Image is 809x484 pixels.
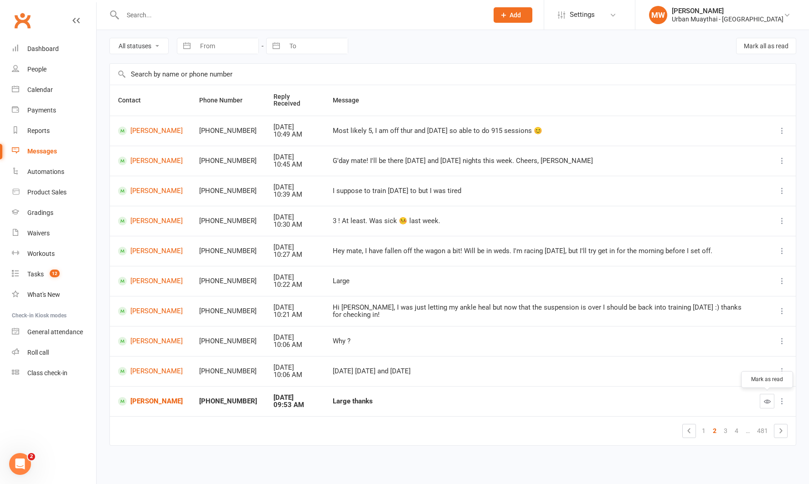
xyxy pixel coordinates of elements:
[199,397,257,405] div: [PHONE_NUMBER]
[265,85,325,116] th: Reply Received
[27,127,50,134] div: Reports
[273,123,316,131] div: [DATE]
[199,187,257,195] div: [PHONE_NUMBER]
[731,424,742,437] a: 4
[672,15,783,23] div: Urban Muaythai - [GEOGRAPHIC_DATA]
[12,59,96,80] a: People
[27,369,67,377] div: Class check-in
[11,9,34,32] a: Clubworx
[199,157,257,165] div: [PHONE_NUMBER]
[333,277,743,285] div: Large
[494,7,532,23] button: Add
[12,322,96,342] a: General attendance kiosk mode
[333,367,743,375] div: [DATE] [DATE] and [DATE]
[273,281,316,289] div: 10:22 AM
[284,38,348,54] input: To
[199,127,257,135] div: [PHONE_NUMBER]
[12,244,96,264] a: Workouts
[199,367,257,375] div: [PHONE_NUMBER]
[27,291,60,298] div: What's New
[273,153,316,161] div: [DATE]
[753,424,772,437] a: 481
[110,85,191,116] th: Contact
[273,131,316,138] div: 10:49 AM
[273,191,316,199] div: 10:39 AM
[12,162,96,182] a: Automations
[273,251,316,259] div: 10:27 AM
[273,334,316,341] div: [DATE]
[118,337,183,346] a: [PERSON_NAME]
[50,270,60,277] span: 12
[333,217,743,225] div: 3 ! At least. Was sick 🤒 last week.
[27,349,49,356] div: Roll call
[118,157,183,165] a: [PERSON_NAME]
[27,229,50,237] div: Waivers
[333,247,743,255] div: Hey mate, I have fallen off the wagon a bit! Will be in weds. I'm racing [DATE], but I'll try get...
[709,424,720,437] a: 2
[12,100,96,121] a: Payments
[698,424,709,437] a: 1
[27,107,56,114] div: Payments
[12,182,96,203] a: Product Sales
[199,277,257,285] div: [PHONE_NUMBER]
[118,307,183,316] a: [PERSON_NAME]
[570,5,595,25] span: Settings
[12,141,96,162] a: Messages
[12,264,96,285] a: Tasks 12
[273,274,316,281] div: [DATE]
[273,214,316,221] div: [DATE]
[720,424,731,437] a: 3
[273,244,316,251] div: [DATE]
[27,328,83,336] div: General attendance
[333,304,743,319] div: Hi [PERSON_NAME], I was just letting my ankle heal but now that the suspension is over I should b...
[273,183,316,191] div: [DATE]
[9,453,31,475] iframe: Intercom live chat
[27,209,53,216] div: Gradings
[273,221,316,229] div: 10:30 AM
[736,38,796,54] button: Mark all as read
[195,38,258,54] input: From
[12,285,96,305] a: What's New
[27,189,67,196] div: Product Sales
[12,80,96,100] a: Calendar
[118,187,183,195] a: [PERSON_NAME]
[27,45,59,52] div: Dashboard
[27,168,64,175] div: Automations
[333,127,743,135] div: Most likely 5, I am off thur and [DATE] so able to do 915 sessions 😊
[273,341,316,349] div: 10:06 AM
[333,397,743,405] div: Large thanks
[27,250,55,257] div: Workouts
[118,217,183,225] a: [PERSON_NAME]
[118,397,183,406] a: [PERSON_NAME]
[742,424,753,437] a: …
[333,157,743,165] div: G'day mate! I'll be there [DATE] and [DATE] nights this week. Cheers, [PERSON_NAME]
[672,7,783,15] div: [PERSON_NAME]
[191,85,265,116] th: Phone Number
[118,367,183,376] a: [PERSON_NAME]
[273,304,316,311] div: [DATE]
[27,270,44,278] div: Tasks
[27,66,46,73] div: People
[12,203,96,223] a: Gradings
[110,64,796,85] input: Search by name or phone number
[27,86,53,93] div: Calendar
[12,121,96,141] a: Reports
[118,277,183,285] a: [PERSON_NAME]
[120,9,482,21] input: Search...
[273,371,316,379] div: 10:06 AM
[273,401,316,409] div: 09:53 AM
[12,223,96,244] a: Waivers
[273,161,316,168] div: 10:45 AM
[333,187,743,195] div: I suppose to train [DATE] to but I was tired
[649,6,667,24] div: MW
[199,337,257,345] div: [PHONE_NUMBER]
[273,394,316,402] div: [DATE]
[199,217,257,225] div: [PHONE_NUMBER]
[118,247,183,255] a: [PERSON_NAME]
[12,342,96,363] a: Roll call
[273,364,316,372] div: [DATE]
[333,337,743,345] div: Why ?
[12,363,96,383] a: Class kiosk mode
[199,307,257,315] div: [PHONE_NUMBER]
[28,453,35,460] span: 2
